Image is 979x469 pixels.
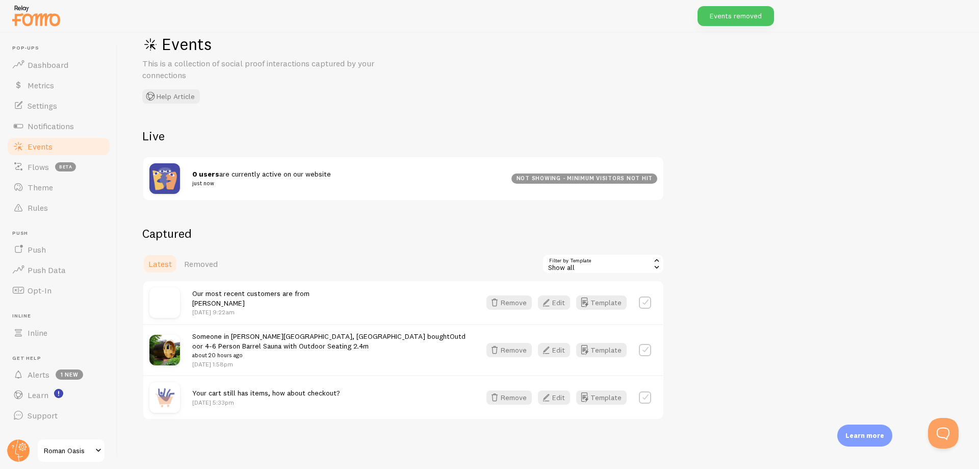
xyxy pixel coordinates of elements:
span: Metrics [28,80,54,90]
a: Opt-In [6,280,111,301]
a: Settings [6,95,111,116]
button: Template [576,343,627,357]
a: Theme [6,177,111,198]
p: [DATE] 9:22am [192,308,310,316]
button: Help Article [142,89,200,104]
a: Support [6,405,111,426]
a: Edit [538,343,576,357]
span: Flows [28,162,49,172]
button: Template [576,390,627,405]
svg: <p>Watch New Feature Tutorials!</p> [54,389,63,398]
span: Your cart still has items, how about checkout? [192,388,340,398]
p: [DATE] 1:58pm [192,360,468,368]
button: Edit [538,343,570,357]
div: not showing - minimum visitors not hit [511,174,657,184]
span: Pop-ups [12,45,111,52]
button: Remove [486,390,532,405]
div: Show all [542,254,664,274]
span: beta [55,162,76,171]
span: Opt-In [28,285,51,295]
span: Latest [148,259,172,269]
span: Events [28,141,53,152]
span: Rules [28,203,48,213]
span: Push [28,244,46,255]
span: Get Help [12,355,111,362]
a: Flows beta [6,157,111,177]
button: Edit [538,390,570,405]
a: Outdoor 4-6 Person Barrel Sauna with Outdoor Seating 2.4m [192,332,466,351]
span: Notifications [28,121,74,131]
a: Notifications [6,116,111,136]
a: Latest [142,254,178,274]
button: Remove [486,295,532,310]
img: 17_small.jpg [149,335,180,365]
h1: Events [142,34,448,55]
span: Dashboard [28,60,68,70]
span: Inline [28,328,47,338]
p: [DATE] 5:33pm [192,398,340,407]
a: Roman Oasis [37,438,106,463]
button: Template [576,295,627,310]
span: Settings [28,101,57,111]
a: Push [6,239,111,260]
iframe: Help Scout Beacon - Open [928,418,959,449]
span: Our most recent customers are from [PERSON_NAME] [192,289,310,308]
a: Learn [6,385,111,405]
span: Push [12,230,111,237]
h2: Live [142,128,664,144]
h2: Captured [142,226,664,241]
img: purchase.jpg [149,382,180,413]
a: Push Data [6,260,111,280]
small: just now [192,179,499,188]
div: Learn more [837,425,892,447]
span: Someone in [PERSON_NAME][GEOGRAPHIC_DATA], [GEOGRAPHIC_DATA] bought [192,332,468,360]
a: Rules [6,198,111,218]
button: Edit [538,295,570,310]
div: Events removed [698,6,774,26]
span: Removed [184,259,218,269]
a: Metrics [6,75,111,95]
img: pageviews.png [149,163,180,194]
span: Roman Oasis [44,445,92,457]
span: Support [28,410,58,421]
span: Inline [12,313,111,319]
span: 1 new [56,369,83,380]
span: Push Data [28,265,66,275]
button: Remove [486,343,532,357]
span: Learn [28,390,48,400]
small: about 20 hours ago [192,351,468,360]
strong: 0 users [192,169,219,179]
span: are currently active on our website [192,169,499,188]
p: This is a collection of social proof interactions captured by your connections [142,58,387,81]
span: Theme [28,182,53,192]
a: Edit [538,390,576,405]
a: Edit [538,295,576,310]
a: Inline [6,323,111,343]
a: Removed [178,254,224,274]
p: Learn more [845,431,884,440]
a: Alerts 1 new [6,364,111,385]
img: no_image.svg [149,287,180,318]
img: fomo-relay-logo-orange.svg [11,3,62,29]
a: Dashboard [6,55,111,75]
a: Events [6,136,111,157]
span: Alerts [28,369,49,380]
